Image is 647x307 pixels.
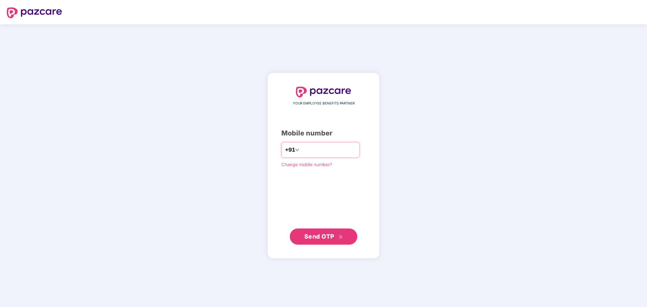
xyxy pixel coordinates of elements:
[304,233,334,240] span: Send OTP
[281,162,332,167] a: Change mobile number?
[290,228,357,245] button: Send OTPdouble-right
[293,101,355,106] span: YOUR EMPLOYEE BENEFITS PARTNER
[281,128,366,139] div: Mobile number
[295,148,299,152] span: down
[296,87,351,97] img: logo
[339,235,343,239] span: double-right
[7,7,62,18] img: logo
[285,146,295,154] span: +91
